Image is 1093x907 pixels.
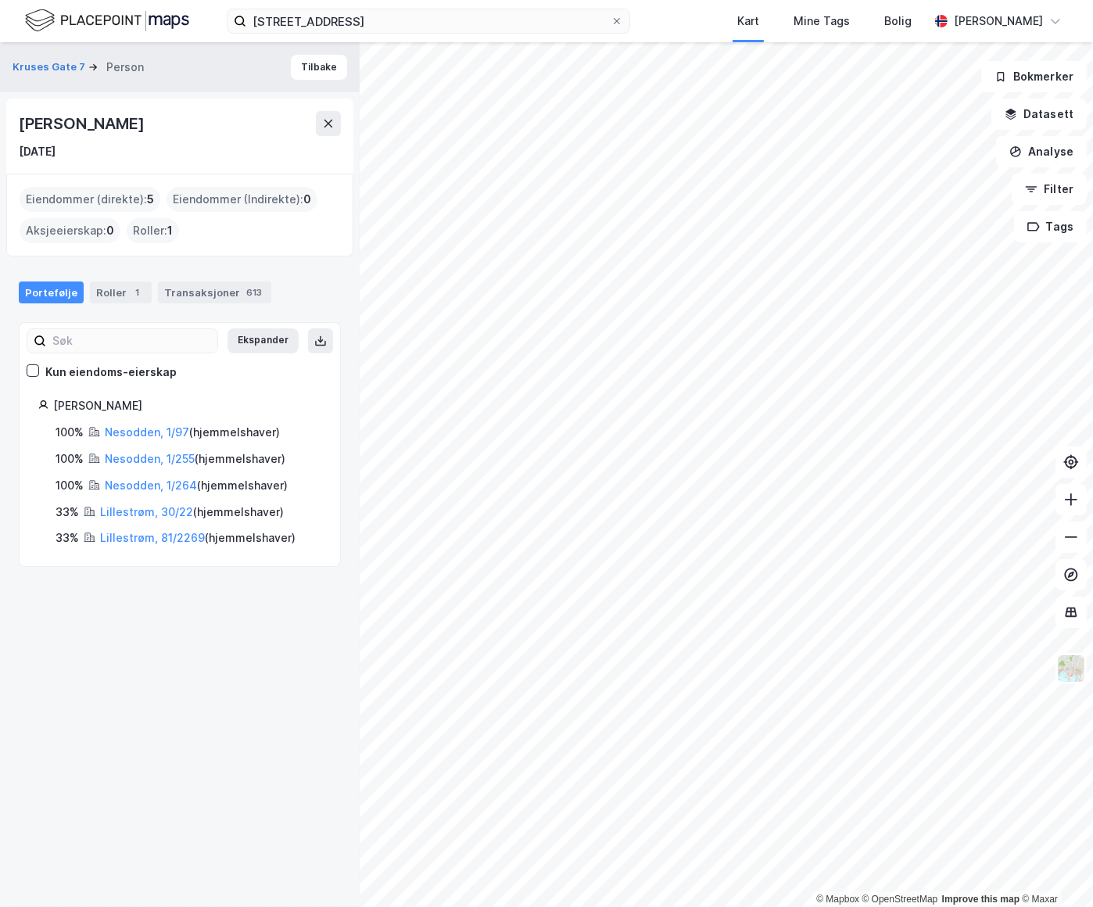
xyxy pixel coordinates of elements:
span: 0 [106,221,114,240]
div: 33% [56,503,79,522]
div: Kun eiendoms-eierskap [45,363,177,382]
div: 100% [56,423,84,442]
button: Bokmerker [981,61,1087,92]
div: ( hjemmelshaver ) [105,423,280,442]
a: Mapbox [816,894,859,905]
iframe: Chat Widget [1015,832,1093,907]
button: Kruses Gate 7 [13,59,88,75]
div: Person [106,58,144,77]
div: ( hjemmelshaver ) [100,529,296,547]
button: Filter [1012,174,1087,205]
div: Eiendommer (Indirekte) : [167,187,317,212]
div: 1 [130,285,145,300]
div: Portefølje [19,281,84,303]
button: Tags [1014,211,1087,242]
div: Kart [737,12,759,30]
div: [PERSON_NAME] [53,396,321,415]
div: ( hjemmelshaver ) [105,476,288,495]
input: Søk på adresse, matrikkel, gårdeiere, leietakere eller personer [246,9,611,33]
span: 5 [147,190,154,209]
img: Z [1056,654,1086,683]
div: Aksjeeierskap : [20,218,120,243]
a: Lillestrøm, 30/22 [100,505,193,518]
span: 1 [167,221,173,240]
input: Søk [46,329,217,353]
div: 33% [56,529,79,547]
div: Roller [90,281,152,303]
a: Lillestrøm, 81/2269 [100,531,205,544]
span: 0 [303,190,311,209]
img: logo.f888ab2527a4732fd821a326f86c7f29.svg [25,7,189,34]
div: 613 [243,285,265,300]
div: ( hjemmelshaver ) [105,450,285,468]
div: Roller : [127,218,179,243]
div: [PERSON_NAME] [19,111,147,136]
div: 100% [56,476,84,495]
div: [DATE] [19,142,56,161]
a: OpenStreetMap [862,894,938,905]
button: Analyse [996,136,1087,167]
div: Eiendommer (direkte) : [20,187,160,212]
button: Datasett [991,99,1087,130]
button: Ekspander [228,328,299,353]
div: ( hjemmelshaver ) [100,503,284,522]
a: Nesodden, 1/97 [105,425,189,439]
div: 100% [56,450,84,468]
div: Kontrollprogram for chat [1015,832,1093,907]
button: Tilbake [291,55,347,80]
div: Mine Tags [794,12,850,30]
div: [PERSON_NAME] [954,12,1043,30]
a: Nesodden, 1/264 [105,479,197,492]
a: Improve this map [942,894,1020,905]
div: Transaksjoner [158,281,271,303]
a: Nesodden, 1/255 [105,452,195,465]
div: Bolig [884,12,912,30]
